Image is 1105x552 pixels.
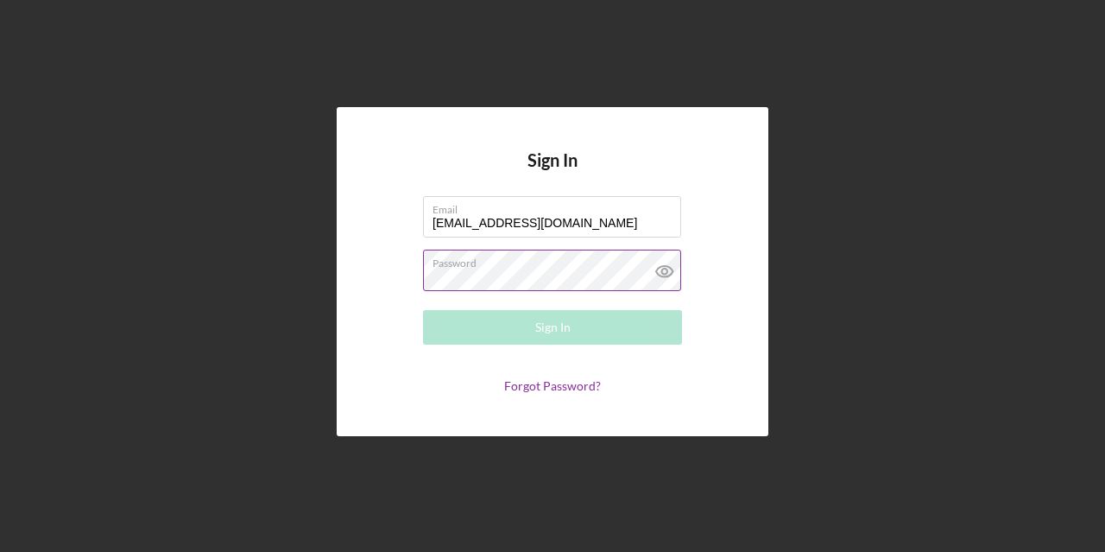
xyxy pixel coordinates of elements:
[423,310,682,345] button: Sign In
[433,251,681,270] label: Password
[535,310,571,345] div: Sign In
[527,150,578,196] h4: Sign In
[504,378,601,393] a: Forgot Password?
[433,197,681,216] label: Email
